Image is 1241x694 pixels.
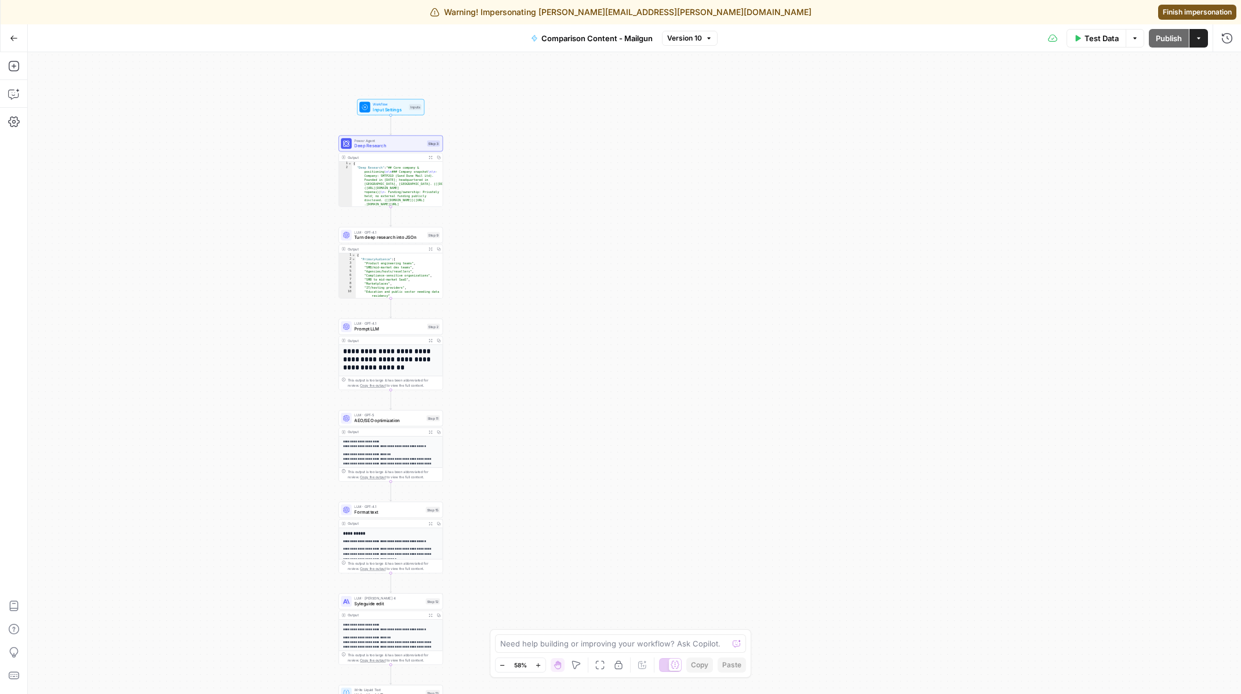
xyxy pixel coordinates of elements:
div: 7 [339,278,356,282]
span: Publish [1156,32,1182,44]
div: 1 [339,253,356,257]
div: 3 [339,261,356,266]
div: This output is too large & has been abbreviated for review. to view the full content. [348,561,440,572]
span: Turn deep research into JSOn [354,234,424,241]
div: Step 15 [426,507,440,513]
div: Output [348,521,424,526]
span: Comparison Content - Mailgun [541,32,653,44]
g: Edge from step_15 to step_12 [390,573,391,593]
div: 2 [339,257,356,261]
span: Workflow [373,101,406,107]
span: Copy [691,660,708,670]
span: Toggle code folding, rows 1 through 141 [352,253,355,257]
a: Finish impersonation [1158,5,1236,20]
g: Edge from step_11 to step_15 [390,482,391,502]
div: Step 12 [426,598,440,604]
span: LLM · GPT-4.1 [354,230,424,235]
span: Prompt LLM [354,326,424,333]
span: Paste [722,660,741,670]
span: Deep Research [354,143,424,150]
div: Warning! Impersonating [PERSON_NAME][EMAIL_ADDRESS][PERSON_NAME][DOMAIN_NAME] [430,6,811,18]
div: Power AgentDeep ResearchStep 3Output{ "Deep Research":"## Core company & positioning\n\n### Compa... [339,136,443,207]
span: AEO/SEO optimization [354,417,424,424]
div: Step 3 [427,140,440,146]
g: Edge from step_2 to step_11 [390,390,391,410]
span: Syleguide edit [354,601,423,608]
div: Inputs [409,104,421,110]
div: 5 [339,270,356,274]
div: 8 [339,282,356,286]
span: Toggle code folding, rows 1 through 3 [348,162,351,166]
div: WorkflowInput SettingsInputs [339,99,443,115]
div: Step 2 [427,324,440,329]
span: Format text [354,509,423,516]
div: 4 [339,266,356,270]
span: 58% [514,660,527,670]
div: 9 [339,286,356,290]
div: Output [348,612,424,617]
div: This output is too large & has been abbreviated for review. to view the full content. [348,469,440,480]
span: Toggle code folding, rows 2 through 11 [352,257,355,261]
div: Output [348,430,424,435]
button: Version 10 [662,31,718,46]
g: Edge from start to step_3 [390,115,391,135]
button: Paste [718,657,746,673]
span: Finish impersonation [1163,7,1232,17]
div: Step 9 [427,232,440,238]
div: Output [348,246,424,252]
div: LLM · GPT-4.1Turn deep research into JSOnStep 9Output{ "PrimaryAudience":[ "Product engineering t... [339,227,443,298]
div: Step 11 [427,415,440,421]
button: Test Data [1067,29,1126,48]
span: Input Settings [373,106,406,113]
span: LLM · GPT-4.1 [354,504,423,509]
span: Test Data [1084,32,1119,44]
button: Publish [1149,29,1189,48]
span: LLM · GPT-5 [354,412,424,417]
span: Copy the output [360,566,385,571]
div: Output [348,155,424,160]
div: 6 [339,274,356,278]
span: Power Agent [354,138,424,143]
span: Copy the output [360,475,385,479]
g: Edge from step_9 to step_2 [390,299,391,318]
div: Output [348,338,424,343]
g: Edge from step_12 to step_13 [390,664,391,684]
div: 10 [339,290,356,298]
div: 11 [339,297,356,301]
span: Copy the output [360,384,385,388]
div: 1 [339,162,352,166]
g: Edge from step_3 to step_9 [390,207,391,227]
span: Write Liquid Text [354,687,423,692]
span: Copy the output [360,658,385,662]
span: Version 10 [667,33,702,43]
div: This output is too large & has been abbreviated for review. to view the full content. [348,652,440,663]
div: This output is too large & has been abbreviated for review. to view the full content. [348,377,440,388]
button: Copy [686,657,713,673]
span: LLM · [PERSON_NAME] 4 [354,595,423,601]
span: LLM · GPT-4.1 [354,321,424,326]
button: Comparison Content - Mailgun [524,29,660,48]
